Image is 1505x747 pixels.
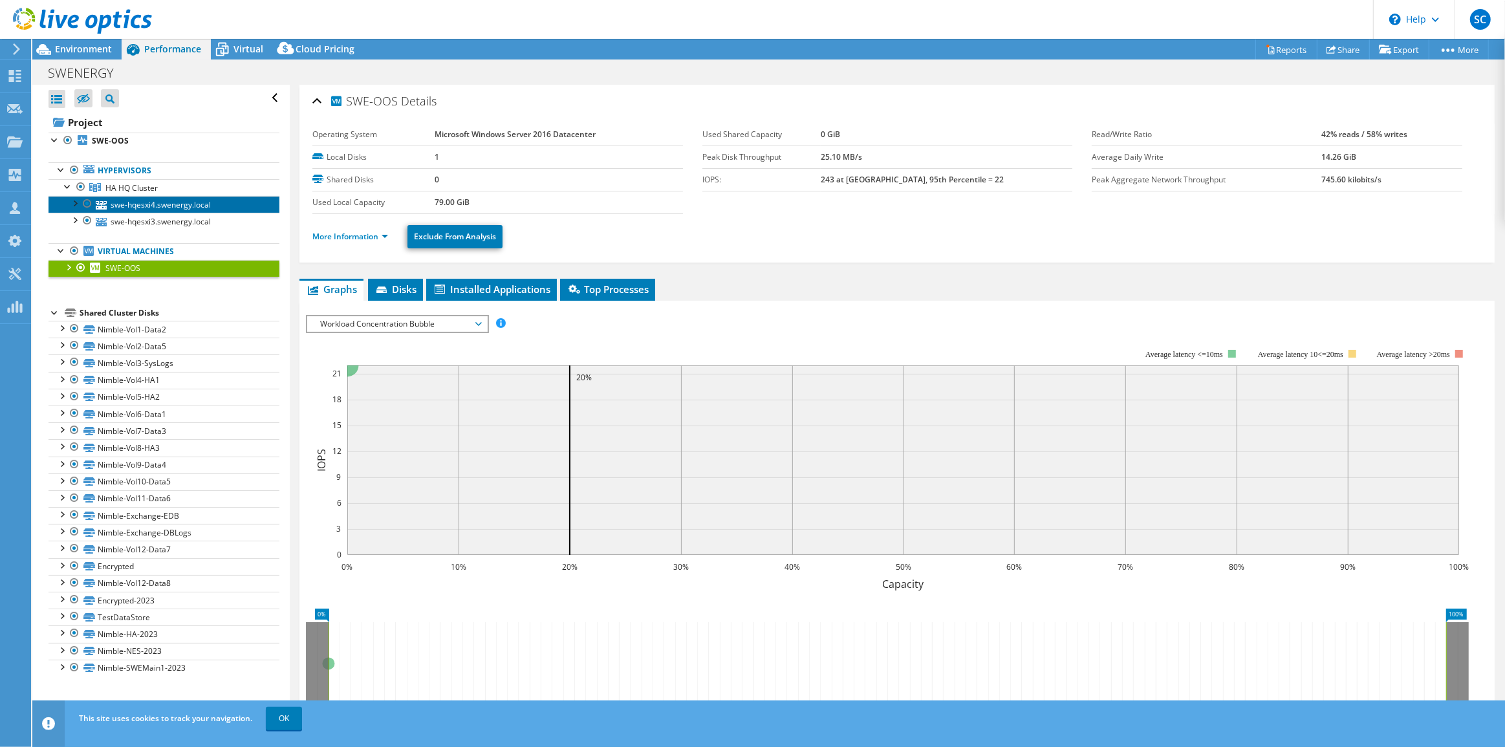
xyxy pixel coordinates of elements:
[1429,39,1489,60] a: More
[1229,561,1244,572] text: 80%
[1092,173,1321,186] label: Peak Aggregate Network Throughput
[105,263,140,274] span: SWE-OOS
[1255,39,1317,60] a: Reports
[435,151,439,162] b: 1
[49,321,279,338] a: Nimble-Vol1-Data2
[49,473,279,490] a: Nimble-Vol10-Data5
[329,93,398,108] span: SWE-OOS
[49,490,279,507] a: Nimble-Vol11-Data6
[673,561,689,572] text: 30%
[79,713,252,724] span: This site uses cookies to track your navigation.
[702,173,821,186] label: IOPS:
[296,43,354,55] span: Cloud Pricing
[1006,561,1022,572] text: 60%
[49,196,279,213] a: swe-hqesxi4.swenergy.local
[55,43,112,55] span: Environment
[1369,39,1429,60] a: Export
[896,561,911,572] text: 50%
[49,372,279,389] a: Nimble-Vol4-HA1
[49,609,279,625] a: TestDataStore
[336,471,341,482] text: 9
[1321,129,1407,140] b: 42% reads / 58% writes
[266,707,302,730] a: OK
[312,173,434,186] label: Shared Disks
[407,225,503,248] a: Exclude From Analysis
[435,129,596,140] b: Microsoft Windows Server 2016 Datacenter
[1092,151,1321,164] label: Average Daily Write
[332,420,341,431] text: 15
[332,368,341,379] text: 21
[49,625,279,642] a: Nimble-HA-2023
[312,231,388,242] a: More Information
[92,135,129,146] b: SWE-OOS
[332,394,341,405] text: 18
[332,446,341,457] text: 12
[1470,9,1491,30] span: SC
[374,283,417,296] span: Disks
[821,129,840,140] b: 0 GiB
[49,243,279,260] a: Virtual Machines
[433,283,550,296] span: Installed Applications
[785,561,800,572] text: 40%
[49,354,279,371] a: Nimble-Vol3-SysLogs
[1118,561,1133,572] text: 70%
[312,151,434,164] label: Local Disks
[49,406,279,422] a: Nimble-Vol6-Data1
[1389,14,1401,25] svg: \n
[1321,174,1381,185] b: 745.60 kilobits/s
[435,197,470,208] b: 79.00 GiB
[233,43,263,55] span: Virtual
[49,338,279,354] a: Nimble-Vol2-Data5
[144,43,201,55] span: Performance
[1321,151,1356,162] b: 14.26 GiB
[312,196,434,209] label: Used Local Capacity
[1340,561,1356,572] text: 90%
[562,561,578,572] text: 20%
[49,179,279,196] a: HA HQ Cluster
[105,182,158,193] span: HA HQ Cluster
[336,523,341,534] text: 3
[821,174,1004,185] b: 243 at [GEOGRAPHIC_DATA], 95th Percentile = 22
[42,66,134,80] h1: SWENERGY
[49,592,279,609] a: Encrypted-2023
[1146,350,1224,359] tspan: Average latency <=10ms
[337,497,341,508] text: 6
[342,561,353,572] text: 0%
[49,541,279,558] a: Nimble-Vol12-Data7
[702,151,821,164] label: Peak Disk Throughput
[49,457,279,473] a: Nimble-Vol9-Data4
[1259,350,1344,359] tspan: Average latency 10<=20ms
[1092,128,1321,141] label: Read/Write Ratio
[1317,39,1370,60] a: Share
[49,558,279,575] a: Encrypted
[576,372,592,383] text: 20%
[49,643,279,660] a: Nimble-NES-2023
[49,507,279,524] a: Nimble-Exchange-EDB
[49,524,279,541] a: Nimble-Exchange-DBLogs
[49,660,279,677] a: Nimble-SWEMain1-2023
[49,389,279,406] a: Nimble-Vol5-HA2
[337,549,341,560] text: 0
[80,305,279,321] div: Shared Cluster Disks
[49,260,279,277] a: SWE-OOS
[49,439,279,456] a: Nimble-Vol8-HA3
[314,316,480,332] span: Workload Concentration Bubble
[49,213,279,230] a: swe-hqesxi3.swenergy.local
[49,422,279,439] a: Nimble-Vol7-Data3
[314,449,329,471] text: IOPS
[567,283,649,296] span: Top Processes
[49,575,279,592] a: Nimble-Vol12-Data8
[401,93,437,109] span: Details
[49,133,279,149] a: SWE-OOS
[451,561,466,572] text: 10%
[435,174,439,185] b: 0
[312,128,434,141] label: Operating System
[49,162,279,179] a: Hypervisors
[306,283,357,296] span: Graphs
[49,112,279,133] a: Project
[883,577,925,591] text: Capacity
[702,128,821,141] label: Used Shared Capacity
[1377,350,1450,359] text: Average latency >20ms
[1449,561,1469,572] text: 100%
[821,151,862,162] b: 25.10 MB/s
